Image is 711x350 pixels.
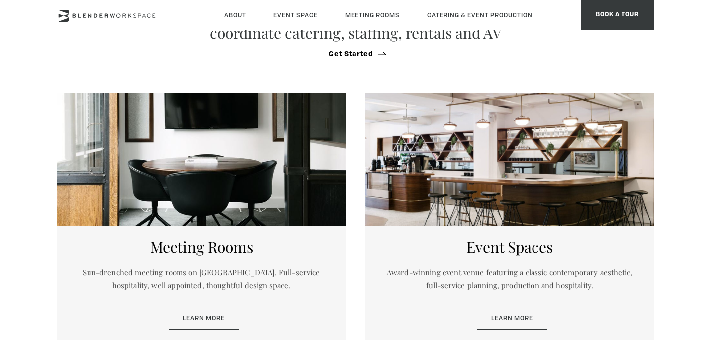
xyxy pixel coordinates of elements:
p: Award-winning event venue featuring a classic contemporary aesthetic, full-service planning, prod... [380,266,639,292]
iframe: Chat Widget [488,16,711,350]
span: Get Started [329,51,373,58]
a: Learn More [477,307,547,330]
p: Sun-drenched meeting rooms on [GEOGRAPHIC_DATA]. Full-service hospitality, well appointed, though... [72,266,331,292]
h5: Event Spaces [380,238,639,256]
h5: Meeting Rooms [72,238,331,256]
a: Learn More [169,307,239,330]
button: Get Started [326,50,386,59]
